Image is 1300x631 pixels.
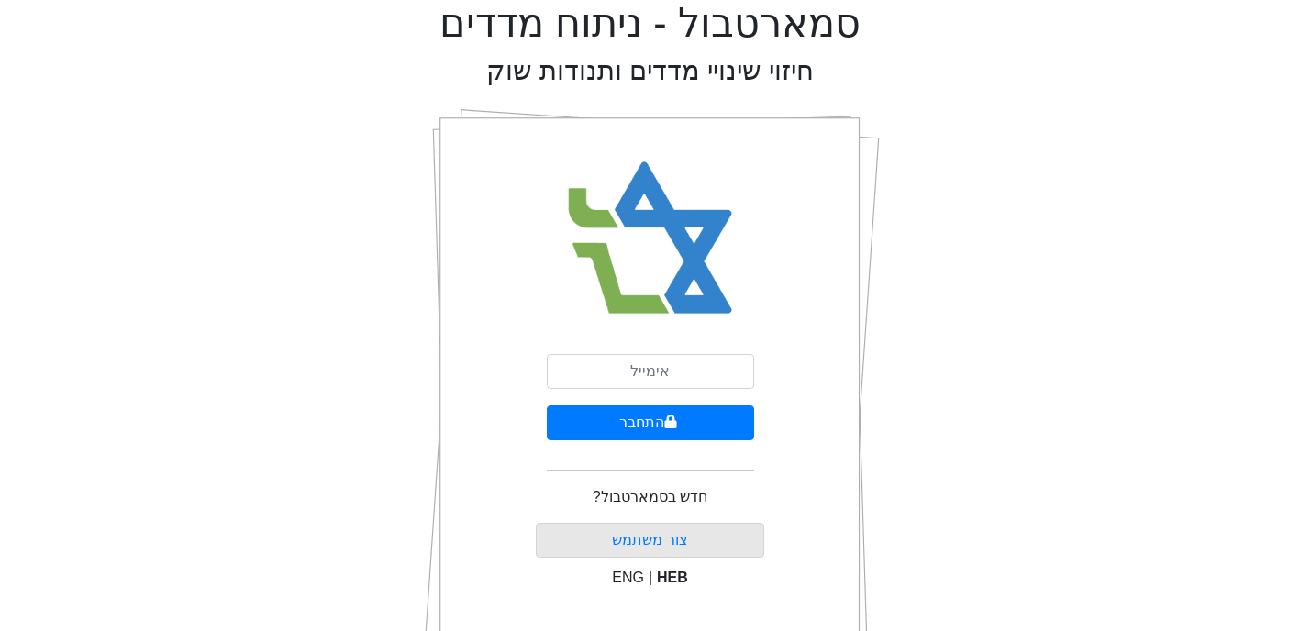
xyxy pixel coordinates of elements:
input: אימייל [547,354,754,389]
span: HEB [657,570,688,585]
a: צור משתמש [612,532,687,548]
button: התחבר [547,405,754,440]
h2: חיזוי שינויי מדדים ותנודות שוק [486,55,814,87]
button: צור משתמש [536,523,764,558]
img: Smart Bull [550,138,750,339]
span: | [649,570,652,585]
p: חדש בסמארטבול? [593,486,707,508]
span: ENG [612,570,644,585]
